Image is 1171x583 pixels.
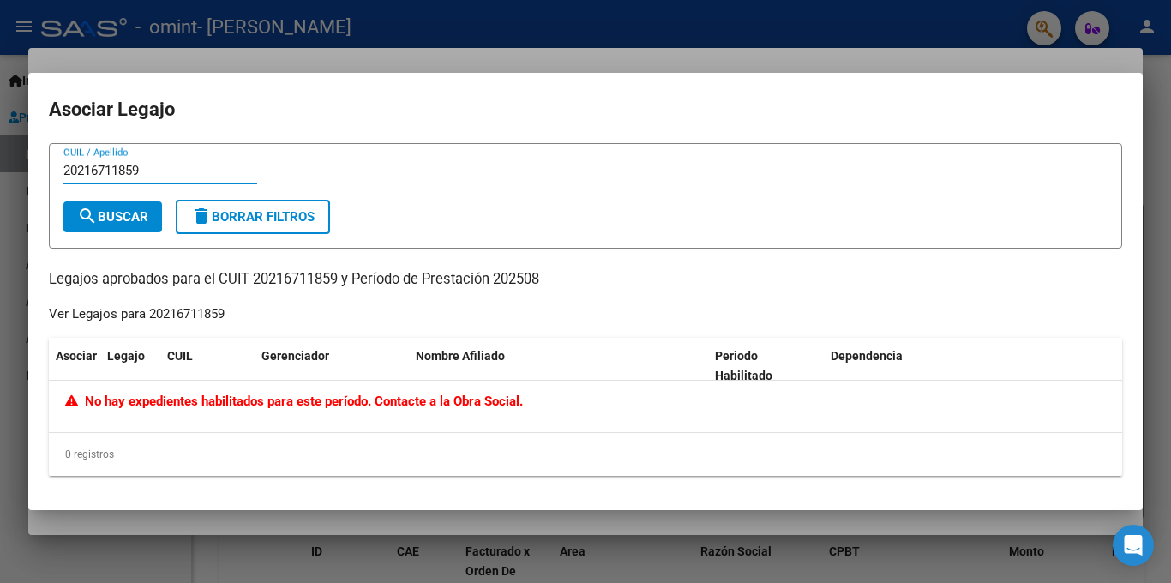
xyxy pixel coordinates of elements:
[77,209,148,225] span: Buscar
[261,349,329,363] span: Gerenciador
[831,349,903,363] span: Dependencia
[107,349,145,363] span: Legajo
[191,209,315,225] span: Borrar Filtros
[255,338,409,394] datatable-header-cell: Gerenciador
[191,206,212,226] mat-icon: delete
[56,349,97,363] span: Asociar
[100,338,160,394] datatable-header-cell: Legajo
[160,338,255,394] datatable-header-cell: CUIL
[708,338,824,394] datatable-header-cell: Periodo Habilitado
[49,269,1122,291] p: Legajos aprobados para el CUIT 20216711859 y Período de Prestación 202508
[1113,525,1154,566] div: Open Intercom Messenger
[49,338,100,394] datatable-header-cell: Asociar
[49,93,1122,126] h2: Asociar Legajo
[63,201,162,232] button: Buscar
[65,394,523,409] span: No hay expedientes habilitados para este período. Contacte a la Obra Social.
[49,433,1122,476] div: 0 registros
[49,304,225,324] div: Ver Legajos para 20216711859
[416,349,505,363] span: Nombre Afiliado
[167,349,193,363] span: CUIL
[409,338,708,394] datatable-header-cell: Nombre Afiliado
[77,206,98,226] mat-icon: search
[176,200,330,234] button: Borrar Filtros
[824,338,1123,394] datatable-header-cell: Dependencia
[715,349,772,382] span: Periodo Habilitado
